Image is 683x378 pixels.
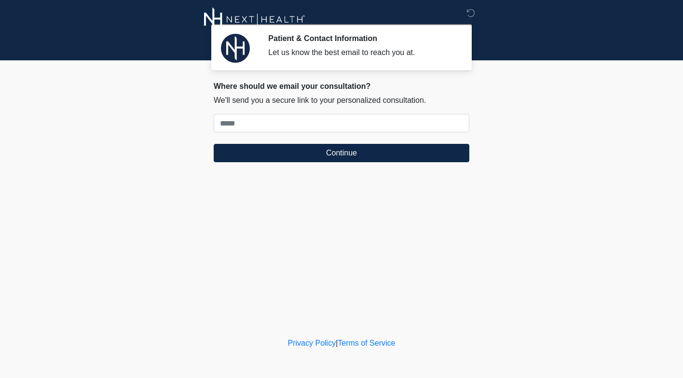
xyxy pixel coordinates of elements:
img: Agent Avatar [221,34,250,63]
a: Terms of Service [338,339,395,347]
p: We'll send you a secure link to your personalized consultation. [214,95,469,106]
button: Continue [214,144,469,162]
div: Let us know the best email to reach you at. [268,47,455,58]
a: Privacy Policy [288,339,336,347]
a: | [336,339,338,347]
img: Next Beauty Logo [204,7,305,31]
h2: Where should we email your consultation? [214,82,469,91]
